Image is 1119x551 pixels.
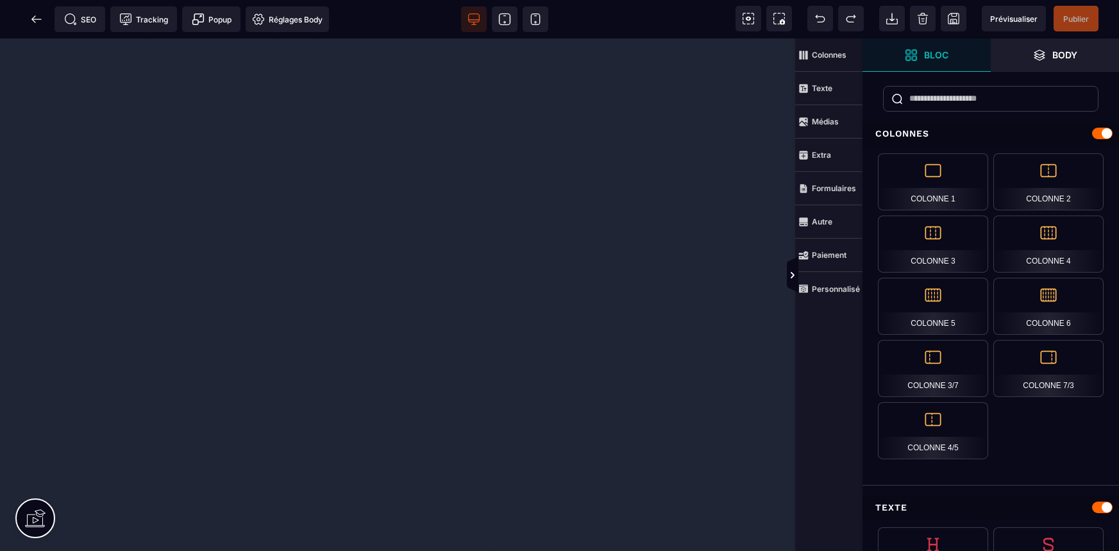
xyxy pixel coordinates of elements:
div: Colonne 4/5 [878,402,988,459]
div: Colonnes [862,122,1119,146]
strong: Body [1052,50,1077,60]
div: Colonne 4 [993,216,1104,273]
span: Texte [795,72,862,105]
strong: Colonnes [812,50,846,60]
span: Métadata SEO [55,6,105,32]
span: Voir les composants [736,6,761,31]
strong: Texte [812,83,832,93]
span: Nettoyage [910,6,936,31]
span: Autre [795,205,862,239]
span: Code de suivi [110,6,177,32]
span: Colonnes [795,38,862,72]
div: Colonne 3 [878,216,988,273]
strong: Bloc [924,50,948,60]
strong: Autre [812,217,832,226]
span: Ouvrir les blocs [862,38,991,72]
span: Popup [192,13,231,26]
span: Voir tablette [492,6,517,32]
div: Colonne 7/3 [993,340,1104,397]
span: Afficher les vues [862,257,875,295]
strong: Formulaires [812,183,856,193]
div: Colonne 3/7 [878,340,988,397]
div: Colonne 5 [878,278,988,335]
span: Prévisualiser [990,14,1038,24]
span: Formulaires [795,172,862,205]
strong: Extra [812,150,831,160]
span: Importer [879,6,905,31]
div: Texte [862,496,1119,520]
span: Voir mobile [523,6,548,32]
span: Personnalisé [795,272,862,305]
span: Enregistrer le contenu [1054,6,1098,31]
span: Rétablir [838,6,864,31]
span: Médias [795,105,862,139]
strong: Paiement [812,250,846,260]
div: Colonne 2 [993,153,1104,210]
span: Retour [24,6,49,32]
span: Défaire [807,6,833,31]
span: Réglages Body [252,13,323,26]
span: Enregistrer [941,6,966,31]
span: Capture d'écran [766,6,792,31]
span: Aperçu [982,6,1046,31]
span: SEO [64,13,96,26]
div: Colonne 6 [993,278,1104,335]
span: Ouvrir les calques [991,38,1119,72]
span: Tracking [119,13,168,26]
strong: Médias [812,117,839,126]
div: Colonne 1 [878,153,988,210]
span: Publier [1063,14,1089,24]
span: Voir bureau [461,6,487,32]
span: Extra [795,139,862,172]
span: Paiement [795,239,862,272]
strong: Personnalisé [812,284,860,294]
span: Favicon [246,6,329,32]
span: Créer une alerte modale [182,6,240,32]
